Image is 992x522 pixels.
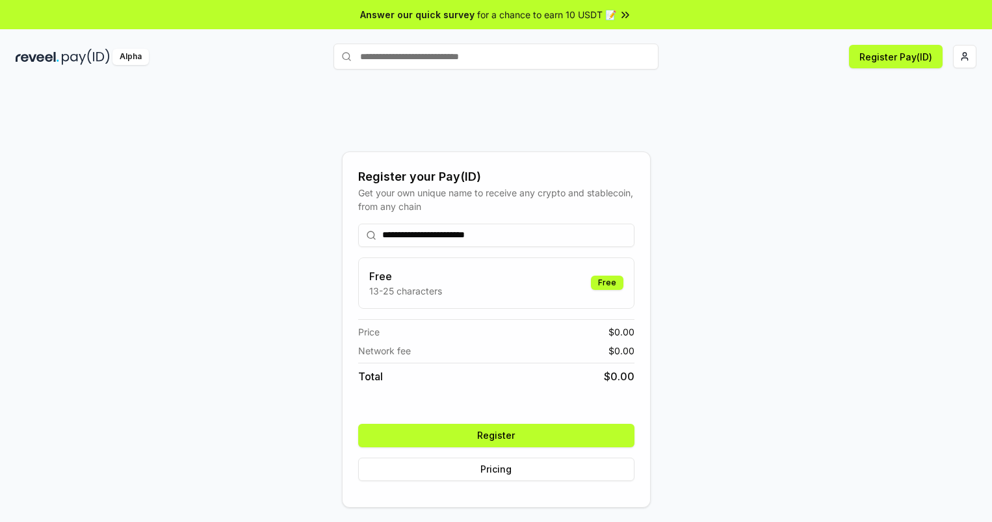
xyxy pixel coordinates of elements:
[358,168,634,186] div: Register your Pay(ID)
[849,45,943,68] button: Register Pay(ID)
[608,325,634,339] span: $ 0.00
[369,268,442,284] h3: Free
[112,49,149,65] div: Alpha
[591,276,623,290] div: Free
[608,344,634,358] span: $ 0.00
[358,369,383,384] span: Total
[62,49,110,65] img: pay_id
[16,49,59,65] img: reveel_dark
[358,344,411,358] span: Network fee
[358,325,380,339] span: Price
[604,369,634,384] span: $ 0.00
[358,458,634,481] button: Pricing
[358,424,634,447] button: Register
[369,284,442,298] p: 13-25 characters
[358,186,634,213] div: Get your own unique name to receive any crypto and stablecoin, from any chain
[360,8,475,21] span: Answer our quick survey
[477,8,616,21] span: for a chance to earn 10 USDT 📝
